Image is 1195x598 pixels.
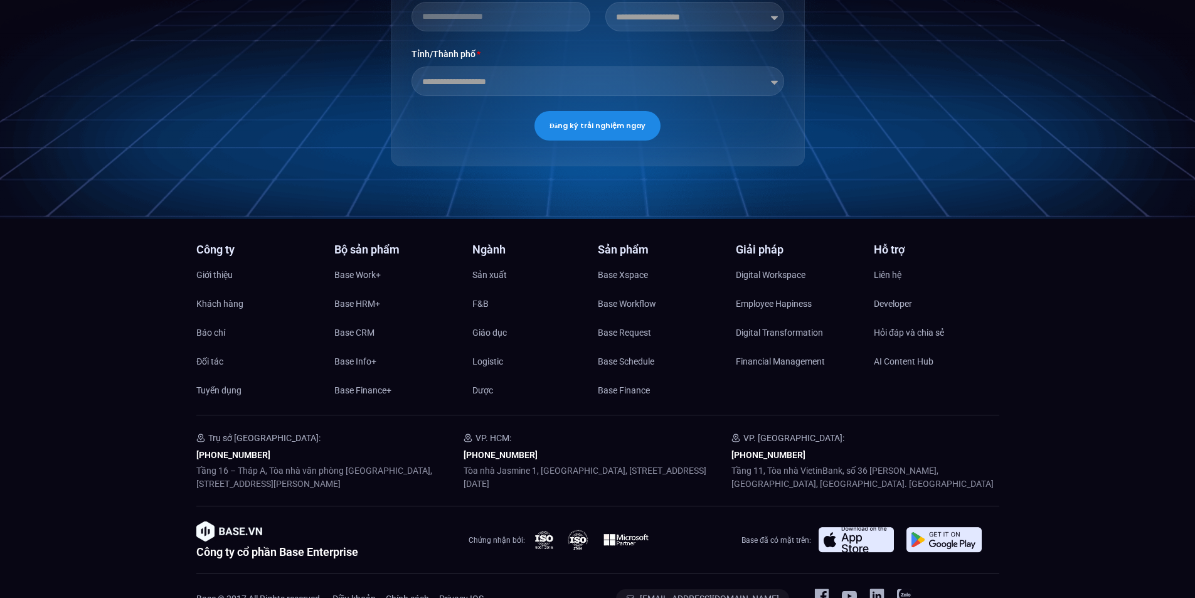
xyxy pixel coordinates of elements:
span: Sản xuất [472,265,507,284]
span: Base Schedule [598,352,654,371]
a: Base Finance+ [334,381,460,400]
a: Sản xuất [472,265,598,284]
span: Developer [874,294,912,313]
a: [PHONE_NUMBER] [196,450,270,460]
h4: Ngành [472,244,598,255]
span: Base đã có mặt trên: [741,536,811,545]
p: Tầng 16 – Tháp A, Tòa nhà văn phòng [GEOGRAPHIC_DATA], [STREET_ADDRESS][PERSON_NAME] [196,464,464,491]
a: Base HRM+ [334,294,460,313]
span: Hỏi đáp và chia sẻ [874,323,944,342]
a: Developer [874,294,999,313]
img: image-1.png [196,521,262,542]
h4: Hỗ trợ [874,244,999,255]
span: Base Work+ [334,265,381,284]
span: Liên hệ [874,265,901,284]
span: Base HRM+ [334,294,380,313]
a: F&B [472,294,598,313]
a: Liên hệ [874,265,999,284]
p: Tầng 11, Tòa nhà VietinBank, số 36 [PERSON_NAME], [GEOGRAPHIC_DATA], [GEOGRAPHIC_DATA]. [GEOGRAPH... [731,464,999,491]
span: Khách hàng [196,294,243,313]
span: Trụ sở [GEOGRAPHIC_DATA]: [208,433,321,443]
a: Financial Management [736,352,861,371]
span: Base Finance+ [334,381,391,400]
span: Financial Management [736,352,825,371]
a: Đối tác [196,352,322,371]
label: Tỉnh/Thành phố [412,46,481,67]
span: VP. [GEOGRAPHIC_DATA]: [743,433,844,443]
a: Base Work+ [334,265,460,284]
a: Base CRM [334,323,460,342]
span: Tuyển dụng [196,381,242,400]
a: Base Finance [598,381,723,400]
span: Digital Workspace [736,265,805,284]
a: Dược [472,381,598,400]
a: Báo chí [196,323,322,342]
span: Digital Transformation [736,323,823,342]
span: Base CRM [334,323,374,342]
button: Đăng ký trải nghiệm ngay [534,111,661,141]
h4: Sản phẩm [598,244,723,255]
span: VP. HCM: [475,433,511,443]
span: Đối tác [196,352,223,371]
a: Employee Hapiness [736,294,861,313]
a: Logistic [472,352,598,371]
span: F&B [472,294,489,313]
h4: Công ty [196,244,322,255]
span: Đăng ký trải nghiệm ngay [550,122,645,129]
a: [PHONE_NUMBER] [731,450,805,460]
a: Base Schedule [598,352,723,371]
a: Base Workflow [598,294,723,313]
span: Base Info+ [334,352,376,371]
span: Employee Hapiness [736,294,812,313]
span: Logistic [472,352,503,371]
a: Base Xspace [598,265,723,284]
a: AI Content Hub [874,352,999,371]
a: Digital Transformation [736,323,861,342]
h4: Bộ sản phẩm [334,244,460,255]
span: Giáo dục [472,323,507,342]
span: Base Workflow [598,294,656,313]
a: Hỏi đáp và chia sẻ [874,323,999,342]
span: Base Finance [598,381,650,400]
a: Base Info+ [334,352,460,371]
a: Giáo dục [472,323,598,342]
h4: Giải pháp [736,244,861,255]
a: Digital Workspace [736,265,861,284]
span: Chứng nhận bởi: [469,536,525,545]
span: Giới thiệu [196,265,233,284]
span: Base Request [598,323,651,342]
h2: Công ty cổ phần Base Enterprise [196,547,358,558]
span: Base Xspace [598,265,648,284]
p: Tòa nhà Jasmine 1, [GEOGRAPHIC_DATA], [STREET_ADDRESS][DATE] [464,464,731,491]
span: Dược [472,381,493,400]
a: [PHONE_NUMBER] [464,450,538,460]
span: Báo chí [196,323,225,342]
a: Tuyển dụng [196,381,322,400]
span: AI Content Hub [874,352,933,371]
a: Khách hàng [196,294,322,313]
a: Giới thiệu [196,265,322,284]
a: Base Request [598,323,723,342]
